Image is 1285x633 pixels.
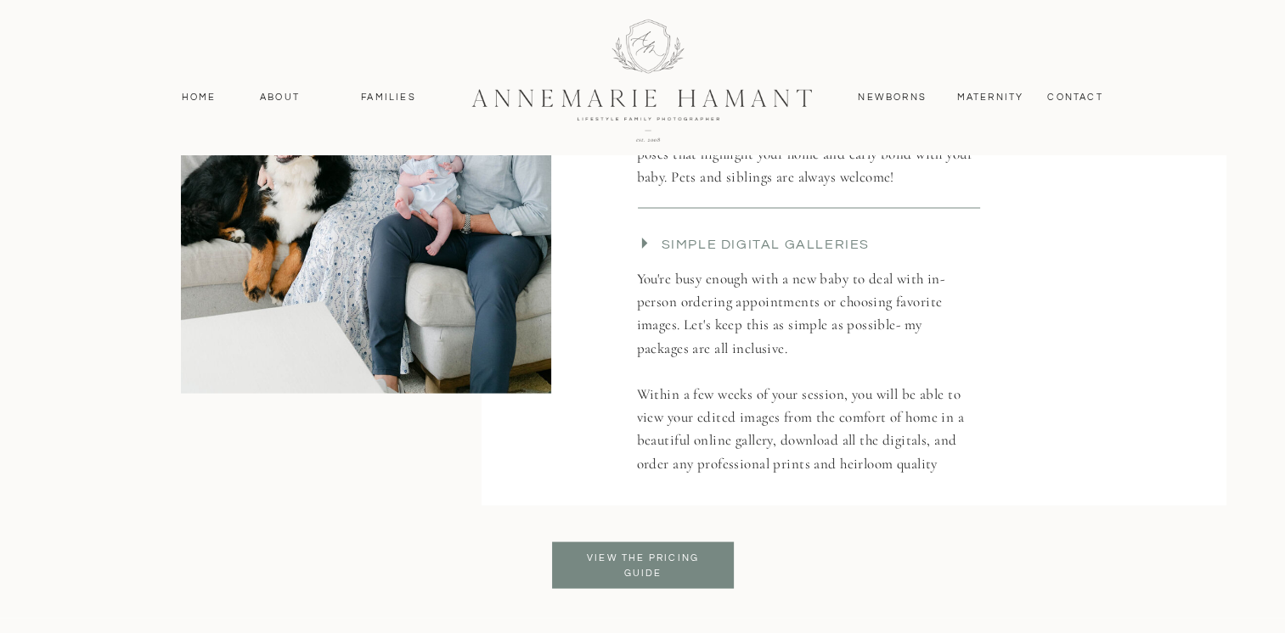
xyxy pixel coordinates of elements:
a: Families [351,90,427,105]
p: Simple Digital galleries [662,235,989,264]
a: About [256,90,305,105]
a: View the pricing Guide [574,551,713,581]
p: You're busy enough with a new baby to deal with in-person ordering appointments or choosing favor... [637,267,972,477]
a: contact [1039,90,1113,105]
a: MAternity [957,90,1023,105]
a: Newborns [852,90,933,105]
a: Home [174,90,224,105]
